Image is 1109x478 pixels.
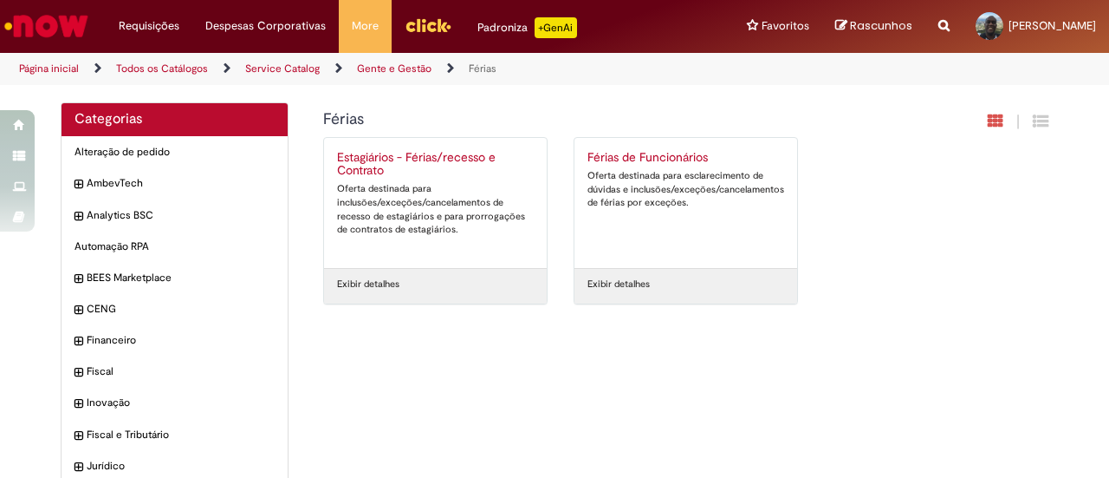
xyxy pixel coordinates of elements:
span: Fiscal e Tributário [87,428,275,442]
div: Alteração de pedido [62,136,288,168]
h2: Estagiários - Férias/recesso e Contrato [337,151,534,179]
div: expandir categoria CENG CENG [62,293,288,325]
a: Exibir detalhes [337,278,399,291]
i: expandir categoria Fiscal [75,364,82,382]
i: expandir categoria Financeiro [75,333,82,350]
div: Padroniza [477,17,577,38]
a: Página inicial [19,62,79,75]
span: Requisições [119,17,179,35]
span: Despesas Corporativas [205,17,326,35]
span: [PERSON_NAME] [1008,18,1096,33]
i: expandir categoria Inovação [75,396,82,413]
div: Oferta destinada para esclarecimento de dúvidas e inclusões/exceções/cancelamentos de férias por ... [587,169,784,210]
img: ServiceNow [2,9,91,43]
span: CENG [87,302,275,317]
span: Favoritos [762,17,809,35]
h2: Férias de Funcionários [587,151,784,165]
i: Exibição em cartão [988,113,1003,129]
a: Todos os Catálogos [116,62,208,75]
div: expandir categoria BEES Marketplace BEES Marketplace [62,262,288,294]
ul: Trilhas de página [13,53,726,85]
div: expandir categoria Fiscal e Tributário Fiscal e Tributário [62,419,288,451]
i: expandir categoria CENG [75,302,82,319]
div: Oferta destinada para inclusões/exceções/cancelamentos de recesso de estagiários e para prorrogaç... [337,182,534,237]
span: AmbevTech [87,176,275,191]
a: Gente e Gestão [357,62,431,75]
span: Automação RPA [75,239,275,254]
i: expandir categoria Fiscal e Tributário [75,428,82,445]
a: Service Catalog [245,62,320,75]
i: expandir categoria Jurídico [75,459,82,476]
i: expandir categoria AmbevTech [75,176,82,193]
p: +GenAi [535,17,577,38]
div: expandir categoria Inovação Inovação [62,387,288,419]
i: expandir categoria BEES Marketplace [75,271,82,288]
a: Férias [469,62,496,75]
span: Inovação [87,396,275,410]
span: Jurídico [87,459,275,474]
a: Rascunhos [835,18,912,35]
i: expandir categoria Analytics BSC [75,208,82,226]
div: expandir categoria Analytics BSC Analytics BSC [62,200,288,232]
span: Analytics BSC [87,208,275,223]
i: Exibição de grade [1033,113,1048,129]
h2: Categorias [75,112,275,128]
span: Fiscal [87,364,275,379]
span: More [352,17,379,35]
div: expandir categoria AmbevTech AmbevTech [62,167,288,200]
a: Estagiários - Férias/recesso e Contrato Oferta destinada para inclusões/exceções/cancelamentos de... [324,138,547,268]
div: expandir categoria Financeiro Financeiro [62,324,288,357]
img: click_logo_yellow_360x200.png [405,12,451,38]
div: Automação RPA [62,231,288,263]
span: Rascunhos [850,17,912,34]
span: | [1016,112,1020,132]
div: expandir categoria Fiscal Fiscal [62,356,288,388]
h1: {"description":null,"title":"Férias"} Categoria [323,111,861,128]
span: BEES Marketplace [87,271,275,285]
a: Exibir detalhes [587,278,650,291]
span: Alteração de pedido [75,145,275,160]
span: Financeiro [87,333,275,348]
a: Férias de Funcionários Oferta destinada para esclarecimento de dúvidas e inclusões/exceções/cance... [574,138,797,268]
